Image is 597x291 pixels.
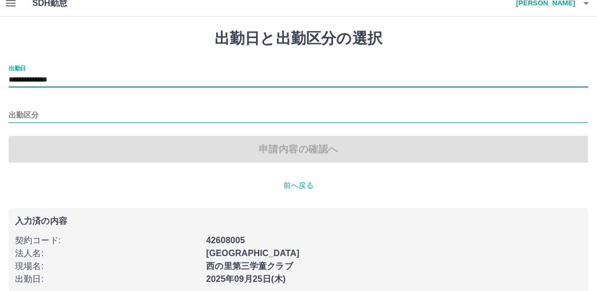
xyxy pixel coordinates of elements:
p: 契約コード : [15,234,200,247]
p: 前へ戻る [9,180,588,191]
p: 現場名 : [15,260,200,273]
label: 出勤日 [9,64,26,72]
b: 42608005 [206,236,245,245]
p: 法人名 : [15,247,200,260]
p: 出勤日 : [15,273,200,286]
b: 西の里第三学童クラブ [206,261,293,271]
b: [GEOGRAPHIC_DATA] [206,249,300,258]
p: 入力済の内容 [15,217,582,225]
h1: 出勤日と出勤区分の選択 [9,30,588,48]
b: 2025年09月25日(木) [206,274,286,283]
